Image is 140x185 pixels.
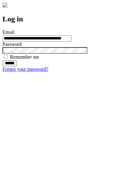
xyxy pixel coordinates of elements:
[2,15,138,23] h2: Log in
[2,42,21,47] label: Password
[10,54,39,60] label: Remember me
[2,2,7,7] img: logo-4e3dc11c47720685a147b03b5a06dd966a58ff35d612b21f08c02c0306f2b779.png
[2,66,48,72] a: Forgot your password?
[2,29,14,35] label: Email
